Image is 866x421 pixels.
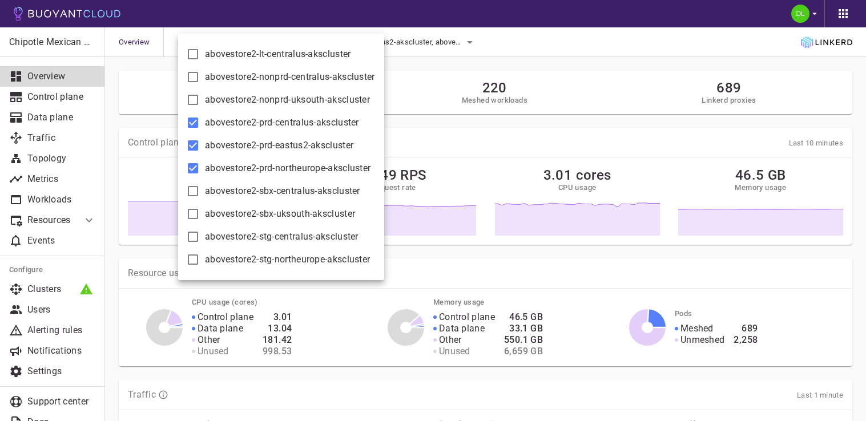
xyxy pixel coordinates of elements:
span: abovestore2-sbx-centralus-akscluster [205,185,360,197]
span: abovestore2-prd-centralus-akscluster [205,117,359,128]
span: abovestore2-sbx-uksouth-akscluster [205,208,355,220]
span: abovestore2-lt-centralus-akscluster [205,48,351,60]
span: abovestore2-prd-northeurope-akscluster [205,163,370,174]
span: abovestore2-nonprd-uksouth-akscluster [205,94,370,106]
span: abovestore2-nonprd-centralus-akscluster [205,71,375,83]
span: abovestore2-prd-eastus2-akscluster [205,140,353,151]
span: abovestore2-stg-centralus-akscluster [205,231,359,242]
span: abovestore2-stg-northeurope-akscluster [205,254,370,265]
